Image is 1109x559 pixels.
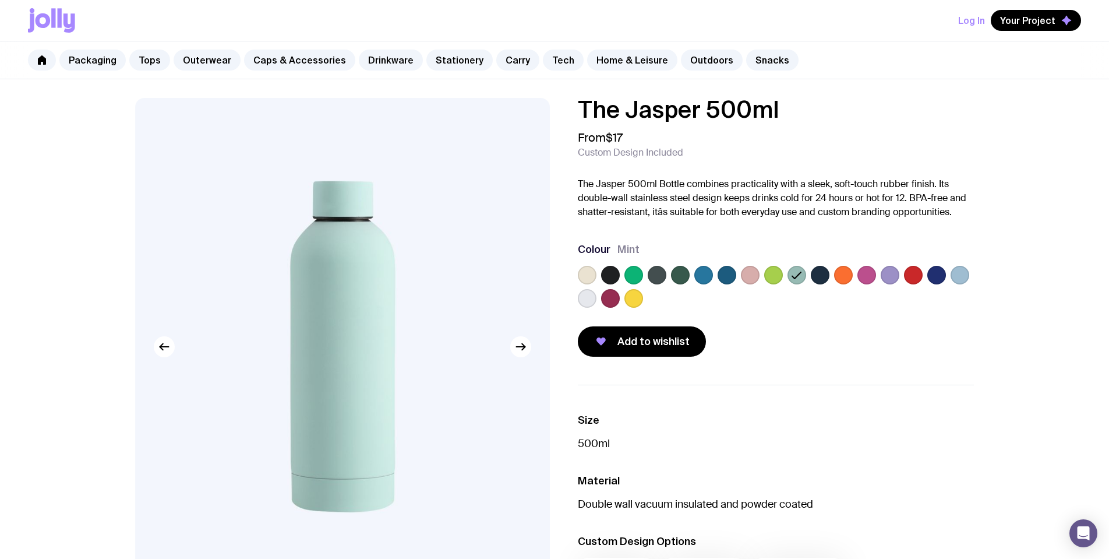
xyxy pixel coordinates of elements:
[496,50,539,71] a: Carry
[578,177,974,219] p: The Jasper 500ml Bottle combines practicality with a sleek, soft-touch rubber finish. Its double-...
[587,50,677,71] a: Home & Leisure
[578,413,974,427] h3: Size
[617,242,640,256] span: Mint
[578,131,623,145] span: From
[359,50,423,71] a: Drinkware
[746,50,799,71] a: Snacks
[578,474,974,488] h3: Material
[991,10,1081,31] button: Your Project
[578,437,974,451] p: 500ml
[59,50,126,71] a: Packaging
[426,50,493,71] a: Stationery
[543,50,584,71] a: Tech
[958,10,985,31] button: Log In
[578,326,706,357] button: Add to wishlist
[1069,519,1097,547] div: Open Intercom Messenger
[129,50,170,71] a: Tops
[606,130,623,145] span: $17
[174,50,241,71] a: Outerwear
[681,50,743,71] a: Outdoors
[578,147,683,159] span: Custom Design Included
[1000,15,1055,26] span: Your Project
[578,535,974,549] h3: Custom Design Options
[244,50,355,71] a: Caps & Accessories
[578,242,610,256] h3: Colour
[617,335,690,349] span: Add to wishlist
[578,98,974,121] h1: The Jasper 500ml
[578,497,974,511] p: Double wall vacuum insulated and powder coated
